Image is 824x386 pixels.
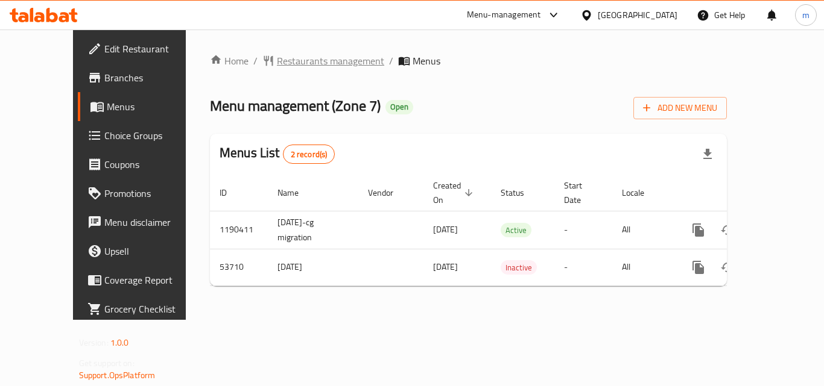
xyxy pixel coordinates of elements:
span: Menu management ( Zone 7 ) [210,92,381,119]
span: Menus [107,99,201,114]
span: Status [501,185,540,200]
a: Branches [78,63,211,92]
div: Active [501,223,531,237]
div: Menu-management [467,8,541,22]
span: Grocery Checklist [104,302,201,316]
button: more [684,216,713,244]
span: Branches [104,70,201,85]
td: - [554,211,612,249]
span: Name [277,185,314,200]
td: [DATE] [268,249,358,285]
nav: breadcrumb [210,54,727,68]
td: 1190411 [210,211,268,249]
li: / [253,54,258,68]
span: Edit Restaurant [104,42,201,56]
a: Choice Groups [78,121,211,150]
span: Menus [413,54,440,68]
div: Export file [693,140,722,169]
span: [DATE] [433,259,458,275]
button: Change Status [713,253,742,282]
a: Support.OpsPlatform [79,367,156,383]
h2: Menus List [220,144,335,164]
button: Add New Menu [633,97,727,119]
button: Change Status [713,216,742,244]
td: - [554,249,612,285]
span: Open [385,102,413,112]
a: Coverage Report [78,266,211,294]
span: Menu disclaimer [104,215,201,229]
a: Menus [78,92,211,121]
td: All [612,211,674,249]
span: Promotions [104,186,201,201]
span: [DATE] [433,222,458,237]
a: Restaurants management [262,54,384,68]
a: Grocery Checklist [78,294,211,323]
td: 53710 [210,249,268,285]
span: Inactive [501,261,537,275]
span: Locale [622,185,660,200]
span: Get support on: [79,355,135,371]
span: Created On [433,178,477,207]
span: Upsell [104,244,201,258]
span: Choice Groups [104,128,201,143]
div: [GEOGRAPHIC_DATA] [598,8,677,22]
table: enhanced table [210,175,810,286]
a: Menu disclaimer [78,208,211,237]
span: Version: [79,335,109,350]
span: 2 record(s) [284,149,335,160]
span: ID [220,185,242,200]
span: 1.0.0 [110,335,129,350]
span: m [802,8,810,22]
td: All [612,249,674,285]
a: Promotions [78,179,211,208]
span: Start Date [564,178,598,207]
a: Upsell [78,237,211,266]
button: more [684,253,713,282]
th: Actions [674,175,810,211]
li: / [389,54,393,68]
span: Coverage Report [104,273,201,287]
div: Inactive [501,260,537,275]
a: Home [210,54,249,68]
td: [DATE]-cg migration [268,211,358,249]
a: Coupons [78,150,211,179]
div: Total records count [283,145,335,164]
span: Vendor [368,185,409,200]
span: Add New Menu [643,101,717,116]
span: Active [501,223,531,237]
div: Open [385,100,413,114]
span: Coupons [104,157,201,172]
span: Restaurants management [277,54,384,68]
a: Edit Restaurant [78,34,211,63]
